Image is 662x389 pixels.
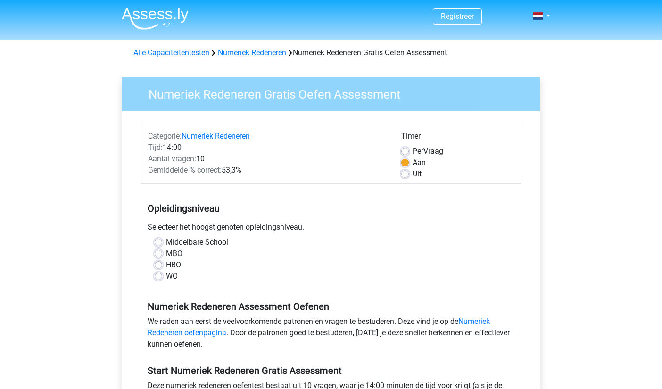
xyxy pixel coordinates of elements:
[141,142,394,153] div: 14:00
[413,157,426,168] label: Aan
[166,248,182,259] label: MBO
[218,48,286,57] a: Numeriek Redeneren
[166,271,178,282] label: WO
[413,147,423,156] span: Per
[166,259,181,271] label: HBO
[141,222,521,237] div: Selecteer het hoogst genoten opleidingsniveau.
[133,48,209,57] a: Alle Capaciteitentesten
[413,168,422,180] label: Uit
[148,166,222,174] span: Gemiddelde % correct:
[148,154,196,163] span: Aantal vragen:
[401,131,514,146] div: Timer
[141,316,521,354] div: We raden aan eerst de veelvoorkomende patronen en vragen te bestuderen. Deze vind je op de . Door...
[148,365,514,376] h5: Start Numeriek Redeneren Gratis Assessment
[130,47,532,58] div: Numeriek Redeneren Gratis Oefen Assessment
[166,237,228,248] label: Middelbare School
[148,132,182,141] span: Categorie:
[141,165,394,176] div: 53,3%
[141,153,394,165] div: 10
[441,12,474,21] a: Registreer
[122,8,189,30] img: Assessly
[148,301,514,312] h5: Numeriek Redeneren Assessment Oefenen
[182,132,250,141] a: Numeriek Redeneren
[148,143,163,152] span: Tijd:
[148,199,514,218] h5: Opleidingsniveau
[413,146,443,157] label: Vraag
[137,83,533,102] h3: Numeriek Redeneren Gratis Oefen Assessment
